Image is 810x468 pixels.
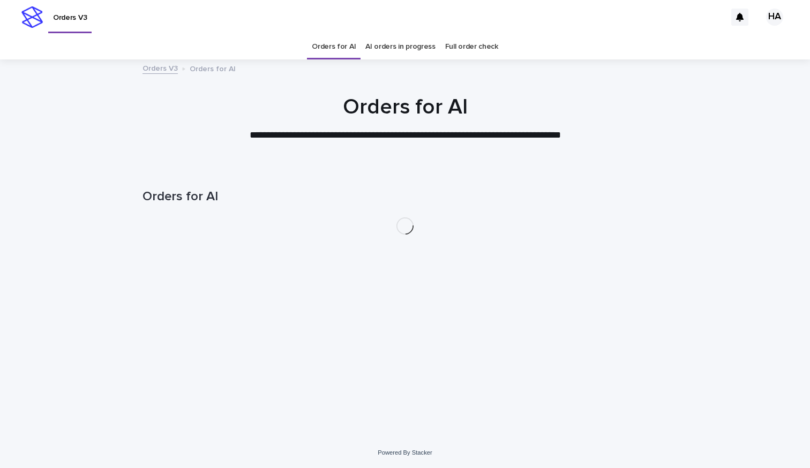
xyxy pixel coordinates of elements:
a: AI orders in progress [365,34,436,59]
a: Powered By Stacker [378,449,432,456]
a: Orders V3 [142,62,178,74]
h1: Orders for AI [142,189,667,205]
img: stacker-logo-s-only.png [21,6,43,28]
div: HA [766,9,783,26]
a: Orders for AI [312,34,356,59]
h1: Orders for AI [142,94,667,120]
p: Orders for AI [190,62,236,74]
a: Full order check [445,34,498,59]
